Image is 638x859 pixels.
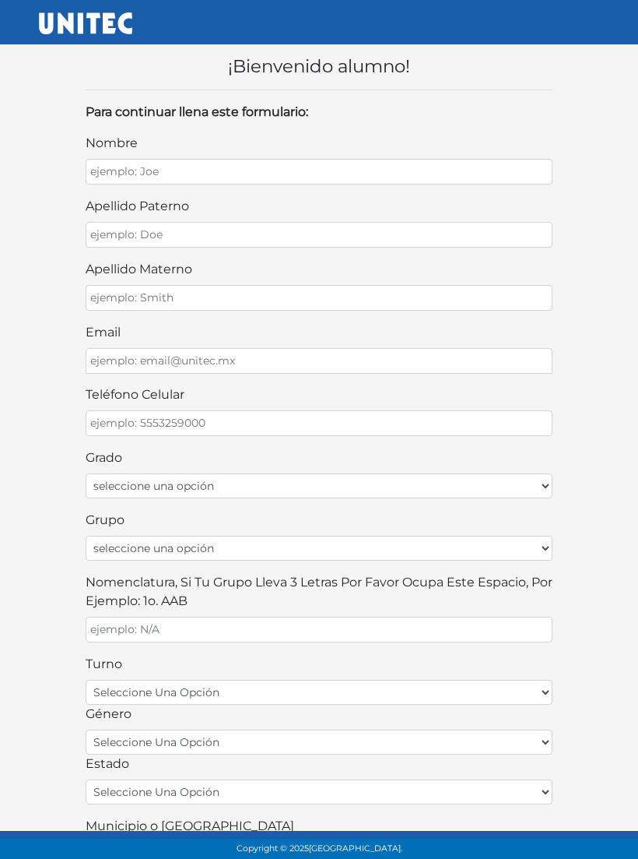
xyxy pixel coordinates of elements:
label: Grupo [86,511,124,530]
h4: ¡Bienvenido alumno! [86,56,552,77]
input: ejemplo: N/A [86,617,552,642]
label: Municipio o [GEOGRAPHIC_DATA] [86,817,294,836]
label: turno [86,655,122,674]
p: Para continuar llena este formulario: [86,103,552,121]
input: ejemplo: 5553259000 [86,410,552,436]
span: [GEOGRAPHIC_DATA]. [309,843,402,854]
input: ejemplo: Doe [86,222,552,248]
label: Grado [86,449,122,467]
input: ejemplo: Smith [86,285,552,311]
label: estado [86,755,129,773]
label: apellido paterno [86,197,189,216]
label: nombre [86,134,138,153]
label: email [86,323,121,342]
label: teléfono celular [86,385,184,404]
label: Nomenclatura, si tu grupo lleva 3 letras por favor ocupa este espacio, por ejemplo: 1o. AAB [86,573,552,611]
label: género [86,705,131,723]
label: apellido materno [86,260,192,279]
input: ejemplo: Joe [86,159,552,185]
input: ejemplo: email@unitec.mx [86,348,552,374]
img: UNITEC [39,12,132,34]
